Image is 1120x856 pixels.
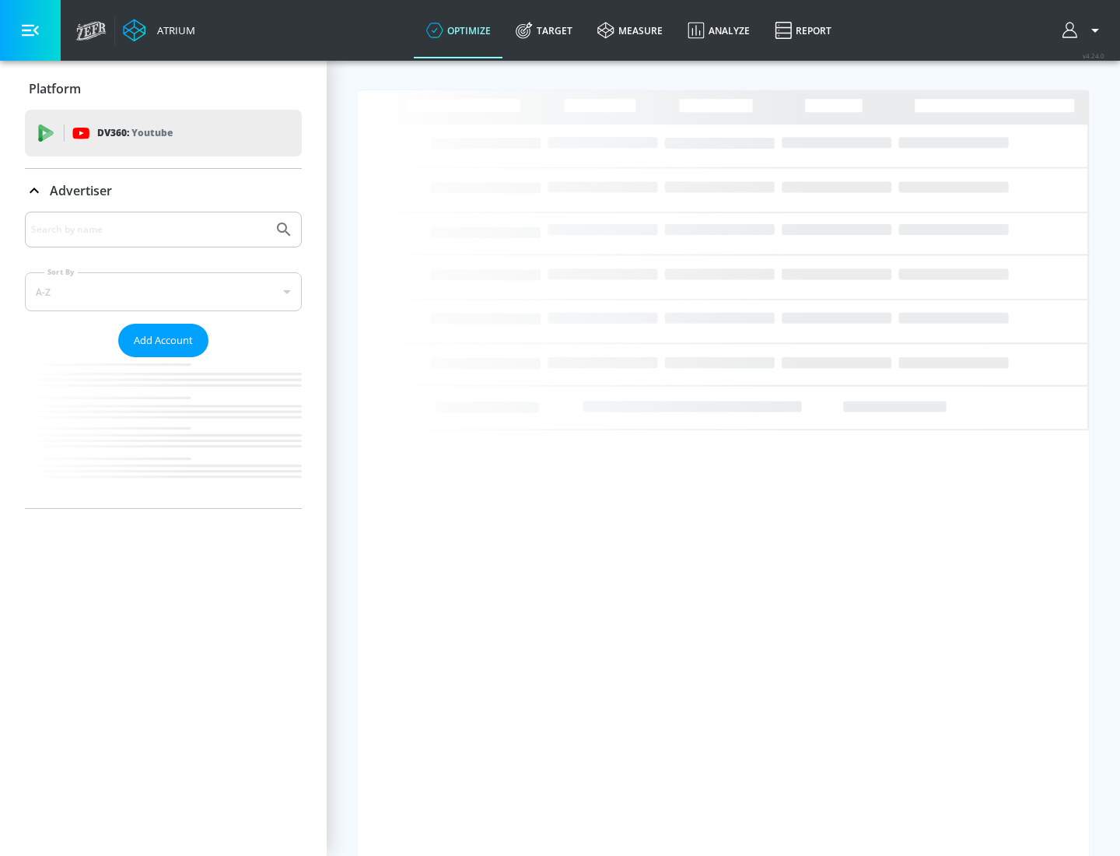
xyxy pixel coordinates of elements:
[31,219,267,240] input: Search by name
[123,19,195,42] a: Atrium
[414,2,503,58] a: optimize
[675,2,762,58] a: Analyze
[25,67,302,111] div: Platform
[585,2,675,58] a: measure
[151,23,195,37] div: Atrium
[25,169,302,212] div: Advertiser
[131,125,173,141] p: Youtube
[25,272,302,311] div: A-Z
[50,182,112,199] p: Advertiser
[1083,51,1104,60] span: v 4.24.0
[762,2,844,58] a: Report
[97,125,173,142] p: DV360:
[25,357,302,508] nav: list of Advertiser
[29,80,81,97] p: Platform
[134,332,193,349] span: Add Account
[503,2,585,58] a: Target
[118,324,208,357] button: Add Account
[44,267,78,277] label: Sort By
[25,212,302,508] div: Advertiser
[25,110,302,156] div: DV360: Youtube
